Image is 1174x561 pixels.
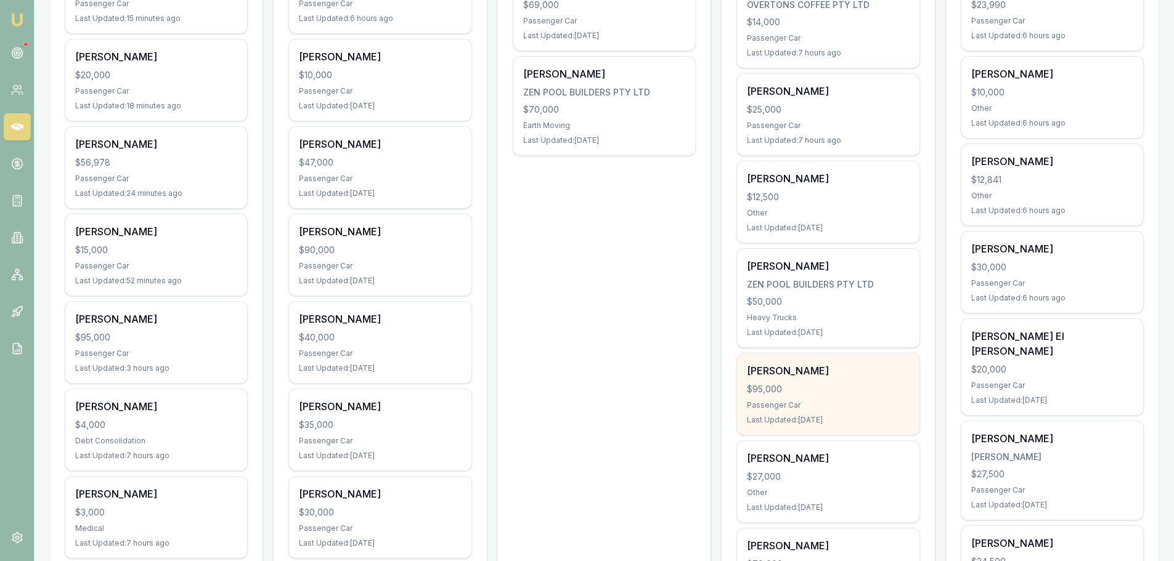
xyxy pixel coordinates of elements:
[299,506,461,519] div: $30,000
[75,14,237,23] div: Last Updated: 15 minutes ago
[75,436,237,446] div: Debt Consolidation
[299,486,461,501] div: [PERSON_NAME]
[299,419,461,431] div: $35,000
[971,103,1133,113] div: Other
[971,16,1133,26] div: Passenger Car
[299,261,461,271] div: Passenger Car
[747,259,909,273] div: [PERSON_NAME]
[971,500,1133,510] div: Last Updated: [DATE]
[75,363,237,373] div: Last Updated: 3 hours ago
[75,538,237,548] div: Last Updated: 7 hours ago
[299,312,461,326] div: [PERSON_NAME]
[10,12,25,27] img: emu-icon-u.png
[299,188,461,198] div: Last Updated: [DATE]
[971,31,1133,41] div: Last Updated: 6 hours ago
[523,86,685,99] div: ZEN POOL BUILDERS PTY LTD
[971,206,1133,216] div: Last Updated: 6 hours ago
[299,174,461,184] div: Passenger Car
[971,381,1133,390] div: Passenger Car
[747,191,909,203] div: $12,500
[75,312,237,326] div: [PERSON_NAME]
[523,16,685,26] div: Passenger Car
[299,224,461,239] div: [PERSON_NAME]
[747,223,909,233] div: Last Updated: [DATE]
[747,121,909,131] div: Passenger Car
[75,101,237,111] div: Last Updated: 18 minutes ago
[75,137,237,151] div: [PERSON_NAME]
[747,171,909,186] div: [PERSON_NAME]
[299,331,461,344] div: $40,000
[747,538,909,553] div: [PERSON_NAME]
[971,118,1133,128] div: Last Updated: 6 hours ago
[75,156,237,169] div: $56,978
[75,349,237,358] div: Passenger Car
[299,137,461,151] div: [PERSON_NAME]
[75,224,237,239] div: [PERSON_NAME]
[299,14,461,23] div: Last Updated: 6 hours ago
[971,67,1133,81] div: [PERSON_NAME]
[299,244,461,256] div: $90,000
[971,431,1133,446] div: [PERSON_NAME]
[971,278,1133,288] div: Passenger Car
[523,121,685,131] div: Earth Moving
[747,488,909,498] div: Other
[747,33,909,43] div: Passenger Car
[299,451,461,461] div: Last Updated: [DATE]
[747,383,909,395] div: $95,000
[75,188,237,198] div: Last Updated: 24 minutes ago
[75,174,237,184] div: Passenger Car
[299,49,461,64] div: [PERSON_NAME]
[75,69,237,81] div: $20,000
[747,103,909,116] div: $25,000
[75,276,237,286] div: Last Updated: 52 minutes ago
[747,84,909,99] div: [PERSON_NAME]
[299,436,461,446] div: Passenger Car
[747,16,909,28] div: $14,000
[75,419,237,431] div: $4,000
[75,451,237,461] div: Last Updated: 7 hours ago
[299,101,461,111] div: Last Updated: [DATE]
[971,293,1133,303] div: Last Updated: 6 hours ago
[523,31,685,41] div: Last Updated: [DATE]
[747,451,909,466] div: [PERSON_NAME]
[747,313,909,323] div: Heavy Trucks
[747,296,909,308] div: $50,000
[971,536,1133,551] div: [PERSON_NAME]
[523,67,685,81] div: [PERSON_NAME]
[75,486,237,501] div: [PERSON_NAME]
[523,135,685,145] div: Last Updated: [DATE]
[971,191,1133,201] div: Other
[299,69,461,81] div: $10,000
[747,328,909,337] div: Last Updated: [DATE]
[75,506,237,519] div: $3,000
[75,331,237,344] div: $95,000
[523,103,685,116] div: $70,000
[971,363,1133,376] div: $20,000
[299,399,461,414] div: [PERSON_NAME]
[299,349,461,358] div: Passenger Car
[747,415,909,425] div: Last Updated: [DATE]
[747,363,909,378] div: [PERSON_NAME]
[75,244,237,256] div: $15,000
[75,399,237,414] div: [PERSON_NAME]
[971,174,1133,186] div: $12,841
[971,451,1133,463] div: [PERSON_NAME]
[747,400,909,410] div: Passenger Car
[747,278,909,291] div: ZEN POOL BUILDERS PTY LTD
[299,363,461,373] div: Last Updated: [DATE]
[75,261,237,271] div: Passenger Car
[299,523,461,533] div: Passenger Car
[299,538,461,548] div: Last Updated: [DATE]
[971,154,1133,169] div: [PERSON_NAME]
[747,135,909,145] div: Last Updated: 7 hours ago
[971,261,1133,273] div: $30,000
[75,49,237,64] div: [PERSON_NAME]
[971,485,1133,495] div: Passenger Car
[971,468,1133,480] div: $27,500
[747,502,909,512] div: Last Updated: [DATE]
[971,395,1133,405] div: Last Updated: [DATE]
[747,208,909,218] div: Other
[971,86,1133,99] div: $10,000
[75,523,237,533] div: Medical
[75,86,237,96] div: Passenger Car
